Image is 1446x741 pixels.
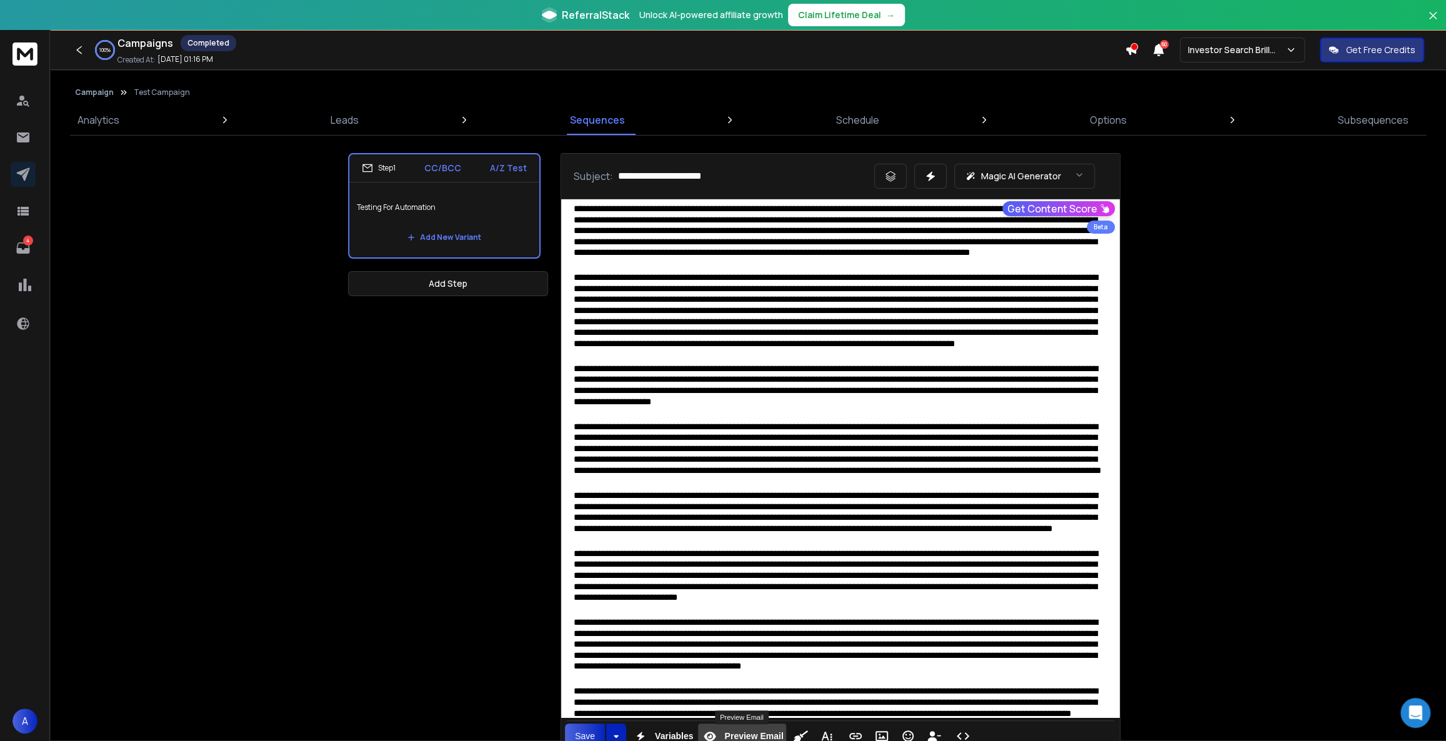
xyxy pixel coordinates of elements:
[424,162,461,174] p: CC/BCC
[77,112,119,127] p: Analytics
[157,54,213,64] p: [DATE] 01:16 PM
[981,170,1061,182] p: Magic AI Generator
[715,710,769,724] div: Preview Email
[570,112,625,127] p: Sequences
[639,9,783,21] p: Unlock AI-powered affiliate growth
[1087,221,1115,234] div: Beta
[331,112,359,127] p: Leads
[788,4,905,26] button: Claim Lifetime Deal→
[181,35,236,51] div: Completed
[99,46,111,54] p: 100 %
[1002,201,1115,216] button: Get Content Score
[828,105,886,135] a: Schedule
[562,7,629,22] span: ReferralStack
[1338,112,1409,127] p: Subsequences
[1188,44,1285,56] p: Investor Search Brillwood
[70,105,127,135] a: Analytics
[362,162,396,174] div: Step 1
[1425,7,1441,37] button: Close banner
[1082,105,1134,135] a: Options
[562,105,632,135] a: Sequences
[1346,44,1415,56] p: Get Free Credits
[75,87,114,97] button: Campaign
[574,169,613,184] p: Subject:
[1320,37,1424,62] button: Get Free Credits
[1090,112,1127,127] p: Options
[134,87,190,97] p: Test Campaign
[117,36,173,51] h1: Campaigns
[348,271,548,296] button: Add Step
[11,236,36,261] a: 4
[397,225,491,250] button: Add New Variant
[348,153,541,259] li: Step1CC/BCCA/Z TestTesting For AutomationAdd New Variant
[117,55,155,65] p: Created At:
[1160,40,1169,49] span: 50
[323,105,366,135] a: Leads
[12,709,37,734] button: A
[23,236,33,246] p: 4
[886,9,895,21] span: →
[954,164,1095,189] button: Magic AI Generator
[357,190,532,225] p: Testing For Automation
[835,112,879,127] p: Schedule
[1400,698,1430,728] div: Open Intercom Messenger
[1330,105,1416,135] a: Subsequences
[490,162,527,174] p: A/Z Test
